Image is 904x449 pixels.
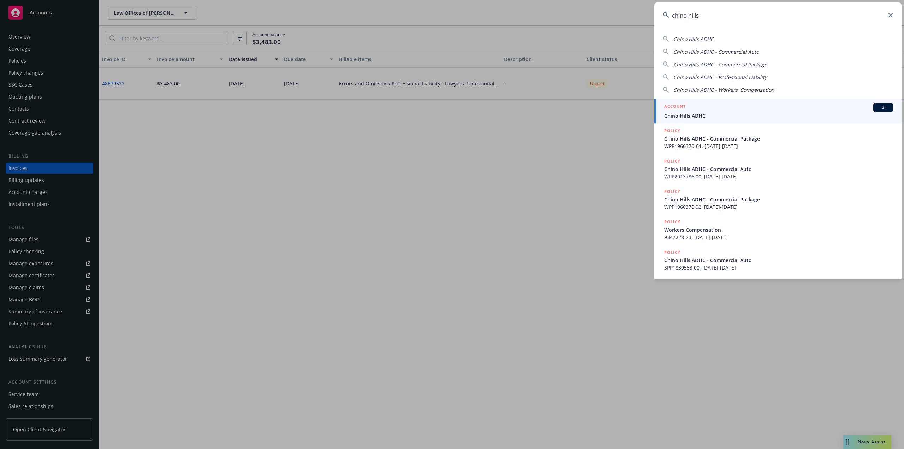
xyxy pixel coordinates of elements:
[664,249,680,256] h5: POLICY
[654,2,902,28] input: Search...
[654,214,902,245] a: POLICYWorkers Compensation9347228-23, [DATE]-[DATE]
[673,48,759,55] span: Chino Hills ADHC - Commercial Auto
[654,123,902,154] a: POLICYChino Hills ADHC - Commercial PackageWPP1960370-01, [DATE]-[DATE]
[673,74,767,81] span: Chino Hills ADHC - Professional Liability
[664,234,893,241] span: 9347228-23, [DATE]-[DATE]
[654,99,902,123] a: ACCOUNTBIChino Hills ADHC
[673,36,714,42] span: Chino Hills ADHC
[664,188,680,195] h5: POLICY
[654,245,902,275] a: POLICYChino Hills ADHC - Commercial AutoSPP1830553 00, [DATE]-[DATE]
[664,142,893,150] span: WPP1960370-01, [DATE]-[DATE]
[664,112,893,119] span: Chino Hills ADHC
[664,226,893,234] span: Workers Compensation
[664,264,893,271] span: SPP1830553 00, [DATE]-[DATE]
[664,158,680,165] h5: POLICY
[664,218,680,225] h5: POLICY
[876,104,890,111] span: BI
[673,87,774,93] span: Chino Hills ADHC - Workers' Compensation
[664,196,893,203] span: Chino Hills ADHC - Commercial Package
[664,173,893,180] span: WPP2013786 00, [DATE]-[DATE]
[664,103,686,111] h5: ACCOUNT
[664,135,893,142] span: Chino Hills ADHC - Commercial Package
[654,184,902,214] a: POLICYChino Hills ADHC - Commercial PackageWPP1960370 02, [DATE]-[DATE]
[673,61,767,68] span: Chino Hills ADHC - Commercial Package
[654,154,902,184] a: POLICYChino Hills ADHC - Commercial AutoWPP2013786 00, [DATE]-[DATE]
[664,203,893,211] span: WPP1960370 02, [DATE]-[DATE]
[664,165,893,173] span: Chino Hills ADHC - Commercial Auto
[664,256,893,264] span: Chino Hills ADHC - Commercial Auto
[664,127,680,134] h5: POLICY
